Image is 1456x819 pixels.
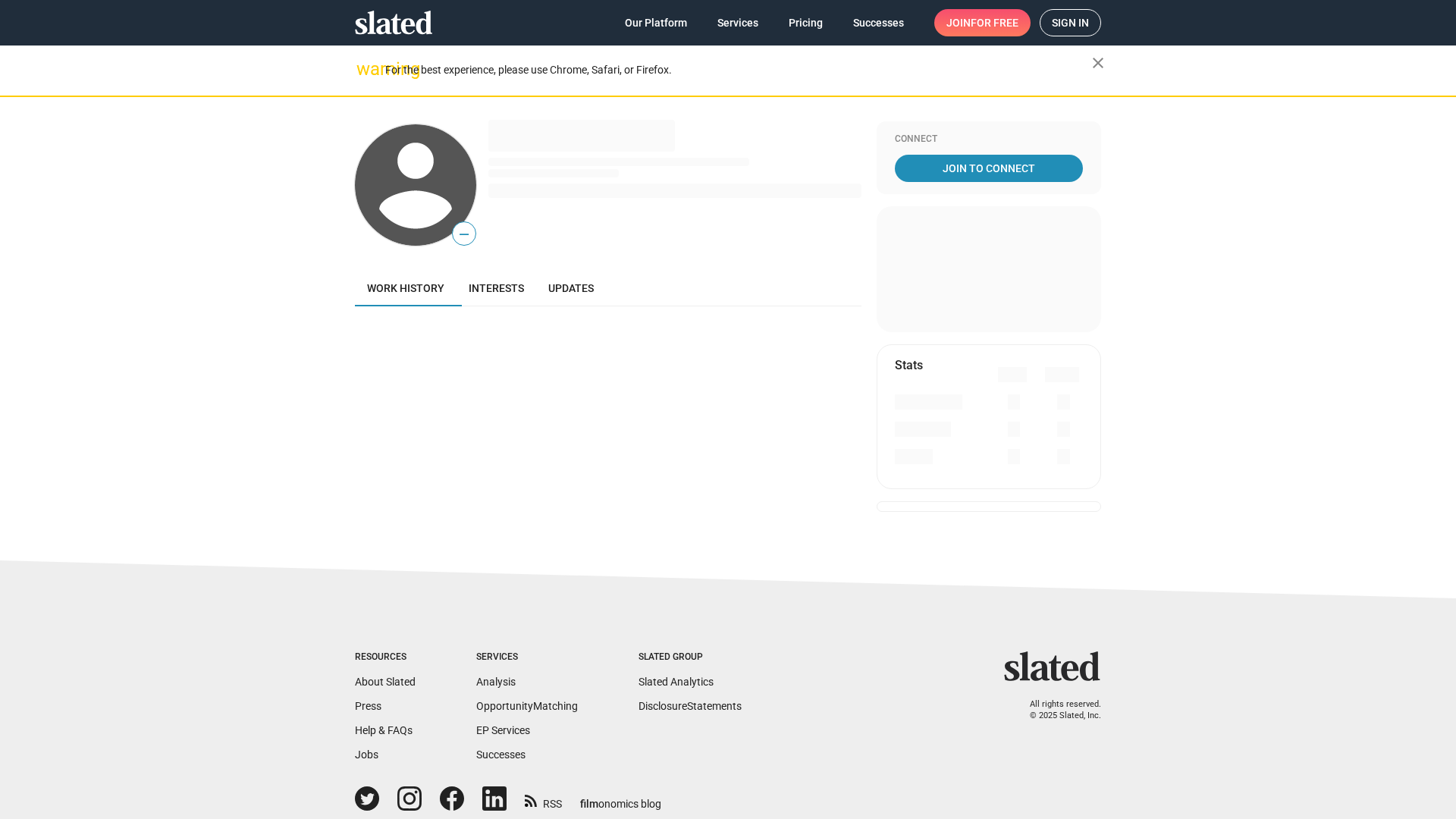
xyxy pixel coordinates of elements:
a: Pricing [777,9,835,36]
a: Interests [457,270,536,306]
a: EP Services [476,724,530,736]
mat-icon: warning [356,60,375,78]
span: Pricing [789,9,823,36]
a: Help & FAQs [355,724,413,736]
span: Interests [469,282,524,294]
span: for free [971,9,1018,36]
a: filmonomics blog [580,785,661,811]
div: For the best experience, please use Chrome, Safari, or Firefox. [385,60,1092,80]
a: About Slated [355,676,416,688]
a: DisclosureStatements [639,700,742,712]
a: Slated Analytics [639,676,714,688]
span: Our Platform [625,9,687,36]
a: Our Platform [613,9,699,36]
span: Join To Connect [898,155,1080,182]
a: Sign in [1040,9,1101,36]
p: All rights reserved. © 2025 Slated, Inc. [1014,699,1101,721]
span: Sign in [1052,10,1089,36]
mat-icon: close [1089,54,1107,72]
div: Connect [895,133,1083,146]
span: Successes [853,9,904,36]
span: Services [717,9,758,36]
a: Services [705,9,770,36]
span: Join [946,9,1018,36]
div: Services [476,651,578,664]
a: Jobs [355,748,378,761]
a: RSS [525,788,562,811]
mat-card-title: Stats [895,357,923,373]
div: Resources [355,651,416,664]
div: Slated Group [639,651,742,664]
a: Work history [355,270,457,306]
a: OpportunityMatching [476,700,578,712]
a: Joinfor free [934,9,1031,36]
span: Updates [548,282,594,294]
span: film [580,798,598,810]
a: Analysis [476,676,516,688]
a: Press [355,700,381,712]
span: — [453,224,475,244]
a: Updates [536,270,606,306]
a: Successes [476,748,526,761]
span: Work history [367,282,444,294]
a: Successes [841,9,916,36]
a: Join To Connect [895,155,1083,182]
